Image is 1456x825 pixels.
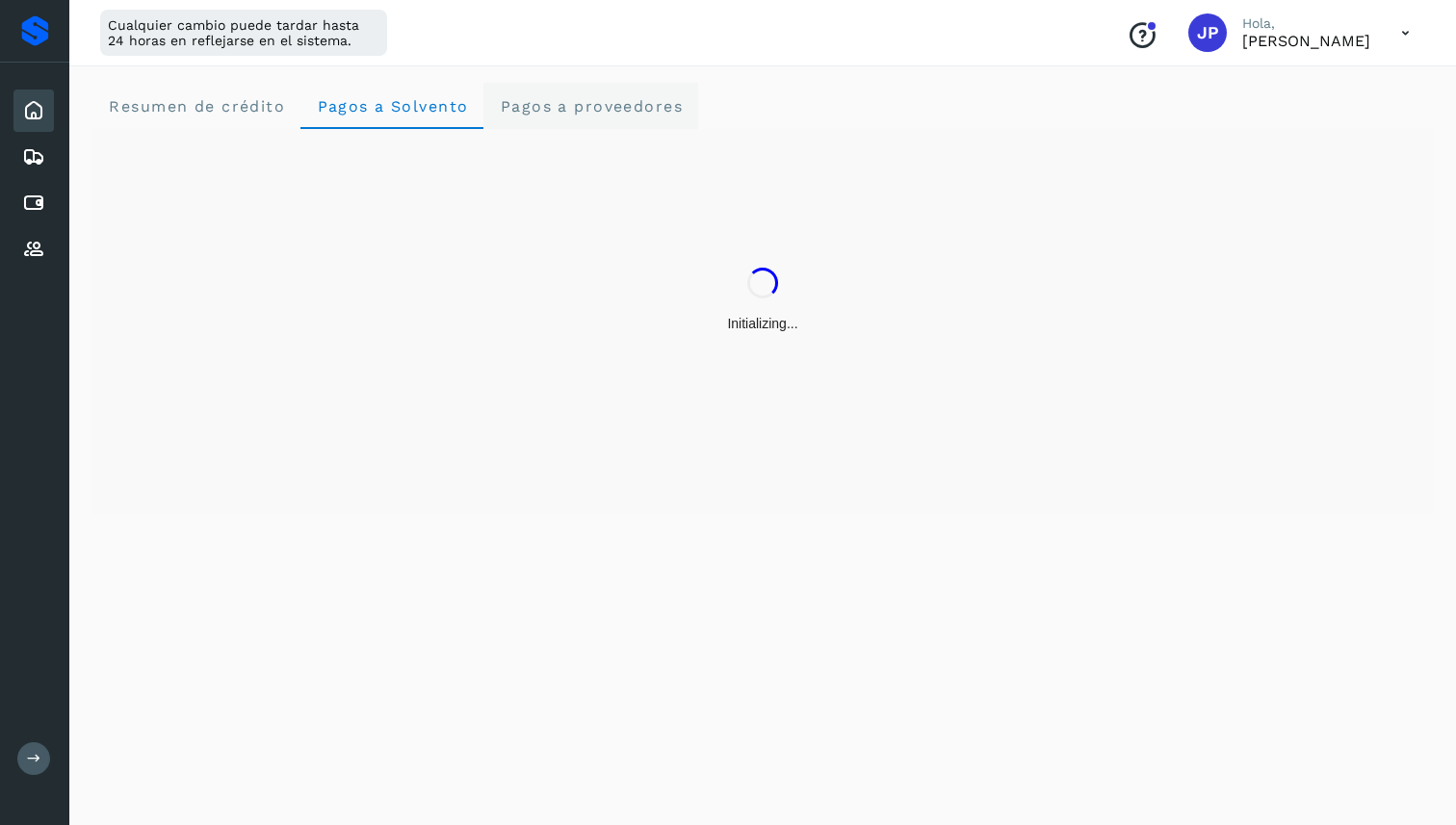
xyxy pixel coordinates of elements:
[13,182,54,224] div: Cuentas por pagar
[13,136,54,178] div: Embarques
[1242,32,1370,50] p: José Pablo Muciño
[316,97,468,116] span: Pagos a Solvento
[499,97,683,116] span: Pagos a proveedores
[108,97,285,116] span: Resumen de crédito
[100,10,387,56] div: Cualquier cambio puede tardar hasta 24 horas en reflejarse en el sistema.
[13,90,54,132] div: Inicio
[1242,15,1370,32] p: Hola,
[13,228,54,271] div: Proveedores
